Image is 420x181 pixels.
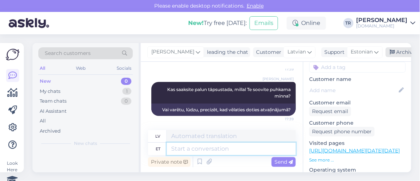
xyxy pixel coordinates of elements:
[309,127,374,137] div: Request phone number
[356,17,416,29] a: [PERSON_NAME][DOMAIN_NAME]
[40,117,46,125] div: All
[188,19,247,27] div: Try free [DATE]:
[122,88,131,95] div: 1
[45,49,91,57] span: Search customers
[309,166,406,174] p: Operating system
[74,140,97,147] span: New chats
[38,64,47,73] div: All
[287,17,326,30] div: Online
[156,130,161,142] div: lv
[75,64,87,73] div: Web
[121,78,131,85] div: 0
[356,17,408,23] div: [PERSON_NAME]
[151,104,296,116] div: Vai varētu, lūdzu, precizēt, kad vēlaties doties atvaļinājumā?
[309,107,351,116] div: Request email
[351,48,373,56] span: Estonian
[263,76,294,82] span: [PERSON_NAME]
[40,108,66,115] div: AI Assistant
[309,62,406,73] input: Add a tag
[40,78,51,85] div: New
[204,48,248,56] div: leading the chat
[167,87,292,99] span: Kas saaksite palun täpsustada, millal Te soovite puhkama minna?
[309,76,406,83] p: Customer name
[274,159,293,165] span: Send
[309,147,400,154] a: [URL][DOMAIN_NAME][DATE][DATE]
[156,143,160,155] div: et
[309,86,397,94] input: Add name
[253,48,281,56] div: Customer
[356,23,408,29] div: [DOMAIN_NAME]
[309,139,406,147] p: Visited pages
[151,48,194,56] span: [PERSON_NAME]
[148,157,191,167] div: Private note
[250,16,278,30] button: Emails
[309,99,406,107] p: Customer email
[343,18,354,28] div: TR
[267,66,294,72] span: 17:39
[121,98,131,105] div: 0
[321,48,345,56] div: Support
[309,157,406,163] p: See more ...
[40,98,66,105] div: Team chats
[40,128,61,135] div: Archived
[188,20,204,26] b: New!
[309,119,406,127] p: Customer phone
[244,3,266,9] span: Enable
[287,48,306,56] span: Latvian
[6,49,20,60] img: Askly Logo
[115,64,133,73] div: Socials
[267,116,294,122] span: 17:39
[40,88,60,95] div: My chats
